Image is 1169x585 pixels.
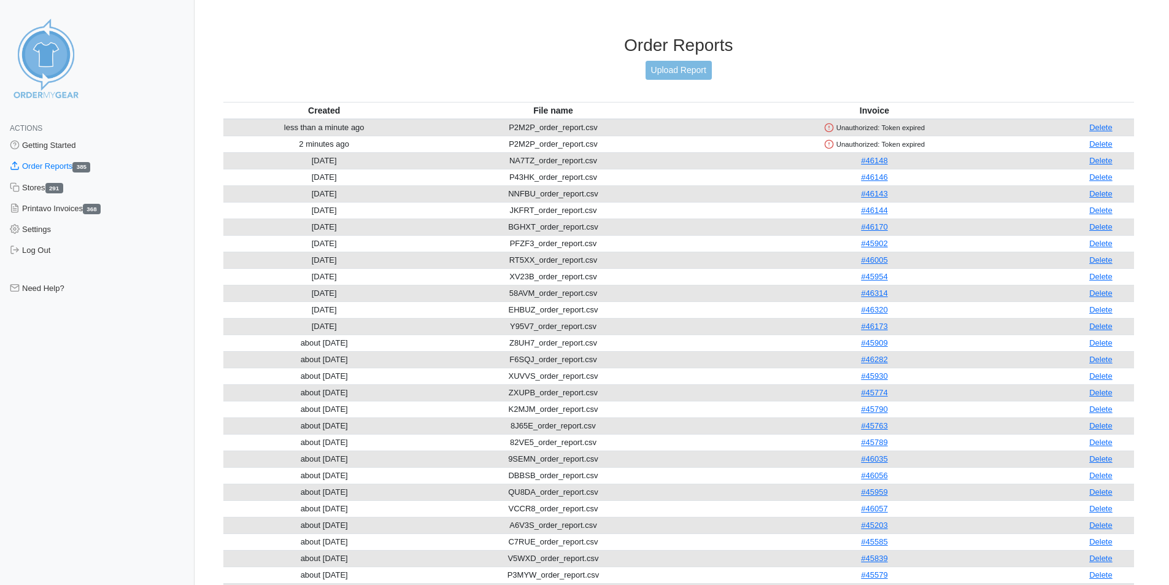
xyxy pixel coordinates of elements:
[1089,189,1113,198] a: Delete
[861,172,887,182] a: #46146
[223,268,425,285] td: [DATE]
[1089,454,1113,463] a: Delete
[861,471,887,480] a: #46056
[1089,239,1113,248] a: Delete
[223,318,425,335] td: [DATE]
[223,550,425,567] td: about [DATE]
[1089,206,1113,215] a: Delete
[861,222,887,231] a: #46170
[861,487,887,497] a: #45959
[425,451,681,467] td: 9SEMN_order_report.csv
[861,156,887,165] a: #46148
[425,434,681,451] td: 82VE5_order_report.csv
[1089,570,1113,579] a: Delete
[684,122,1065,133] div: Unauthorized: Token expired
[684,139,1065,150] div: Unauthorized: Token expired
[425,169,681,185] td: P43HK_order_report.csv
[1089,438,1113,447] a: Delete
[861,338,887,347] a: #45909
[425,136,681,152] td: P2M2P_order_report.csv
[861,521,887,530] a: #45203
[223,417,425,434] td: about [DATE]
[861,189,887,198] a: #46143
[425,368,681,384] td: XUVVS_order_report.csv
[425,384,681,401] td: ZXUPB_order_report.csv
[425,285,681,301] td: 58AVM_order_report.csv
[861,570,887,579] a: #45579
[10,124,42,133] span: Actions
[223,368,425,384] td: about [DATE]
[223,467,425,484] td: about [DATE]
[223,401,425,417] td: about [DATE]
[1089,471,1113,480] a: Delete
[1089,554,1113,563] a: Delete
[861,454,887,463] a: #46035
[1089,388,1113,397] a: Delete
[425,484,681,500] td: QU8DA_order_report.csv
[861,255,887,265] a: #46005
[1089,421,1113,430] a: Delete
[1089,355,1113,364] a: Delete
[861,239,887,248] a: #45902
[861,371,887,381] a: #45930
[223,484,425,500] td: about [DATE]
[861,421,887,430] a: #45763
[223,451,425,467] td: about [DATE]
[861,537,887,546] a: #45585
[223,202,425,219] td: [DATE]
[1089,305,1113,314] a: Delete
[223,533,425,550] td: about [DATE]
[425,119,681,136] td: P2M2P_order_report.csv
[681,102,1068,119] th: Invoice
[425,351,681,368] td: F6SQJ_order_report.csv
[1089,156,1113,165] a: Delete
[425,102,681,119] th: File name
[425,401,681,417] td: K2MJM_order_report.csv
[1089,172,1113,182] a: Delete
[223,301,425,318] td: [DATE]
[1089,289,1113,298] a: Delete
[1089,405,1113,414] a: Delete
[223,169,425,185] td: [DATE]
[425,152,681,169] td: NA7TZ_order_report.csv
[861,206,887,215] a: #46144
[425,268,681,285] td: XV23B_order_report.csv
[1089,371,1113,381] a: Delete
[1089,537,1113,546] a: Delete
[425,235,681,252] td: PFZF3_order_report.csv
[223,185,425,202] td: [DATE]
[861,504,887,513] a: #46057
[223,102,425,119] th: Created
[223,434,425,451] td: about [DATE]
[223,384,425,401] td: about [DATE]
[1089,521,1113,530] a: Delete
[1089,487,1113,497] a: Delete
[1089,255,1113,265] a: Delete
[425,301,681,318] td: EHBUZ_order_report.csv
[223,500,425,517] td: about [DATE]
[425,219,681,235] td: BGHXT_order_report.csv
[425,417,681,434] td: 8J65E_order_report.csv
[646,61,712,80] a: Upload Report
[861,355,887,364] a: #46282
[1089,338,1113,347] a: Delete
[425,202,681,219] td: JKFRT_order_report.csv
[861,388,887,397] a: #45774
[223,235,425,252] td: [DATE]
[425,335,681,351] td: Z8UH7_order_report.csv
[223,567,425,583] td: about [DATE]
[425,252,681,268] td: RT5XX_order_report.csv
[1089,322,1113,331] a: Delete
[1089,139,1113,149] a: Delete
[425,567,681,583] td: P3MYW_order_report.csv
[72,162,90,172] span: 385
[223,335,425,351] td: about [DATE]
[425,467,681,484] td: DBBSB_order_report.csv
[1089,222,1113,231] a: Delete
[223,219,425,235] td: [DATE]
[425,533,681,550] td: C7RUE_order_report.csv
[223,252,425,268] td: [DATE]
[223,152,425,169] td: [DATE]
[861,438,887,447] a: #45789
[425,500,681,517] td: VCCR8_order_report.csv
